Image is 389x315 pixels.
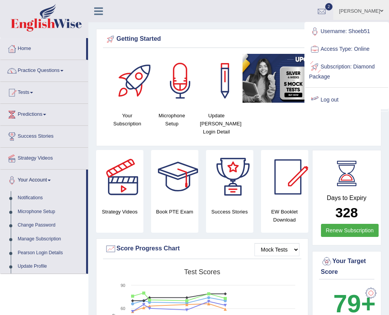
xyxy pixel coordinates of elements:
[109,112,146,128] h4: Your Subscription
[14,191,86,205] a: Notifications
[96,208,143,216] h4: Strategy Videos
[151,208,198,216] h4: Book PTE Exam
[321,195,373,202] h4: Days to Expiry
[121,306,125,311] text: 60
[305,91,388,109] a: Log out
[325,3,333,10] span: 2
[153,112,190,128] h4: Microphone Setup
[105,243,299,255] div: Score Progress Chart
[0,38,86,57] a: Home
[321,224,379,237] a: Renew Subscription
[305,58,388,84] a: Subscription: Diamond Package
[0,82,88,101] a: Tests
[14,205,86,219] a: Microphone Setup
[14,260,86,273] a: Update Profile
[14,232,86,246] a: Manage Subscription
[305,23,388,40] a: Username: Shoeb51
[336,205,358,220] b: 328
[105,33,372,45] div: Getting Started
[206,208,253,216] h4: Success Stories
[121,283,125,288] text: 90
[0,104,88,123] a: Predictions
[261,208,308,224] h4: EW Booklet Download
[184,268,220,276] tspan: Test scores
[0,126,88,145] a: Success Stories
[14,218,86,232] a: Change Password
[198,112,235,136] h4: Update [PERSON_NAME] Login Detail
[0,148,88,167] a: Strategy Videos
[14,246,86,260] a: Pearson Login Details
[305,40,388,58] a: Access Type: Online
[321,256,373,277] div: Your Target Score
[0,170,86,189] a: Your Account
[0,60,88,79] a: Practice Questions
